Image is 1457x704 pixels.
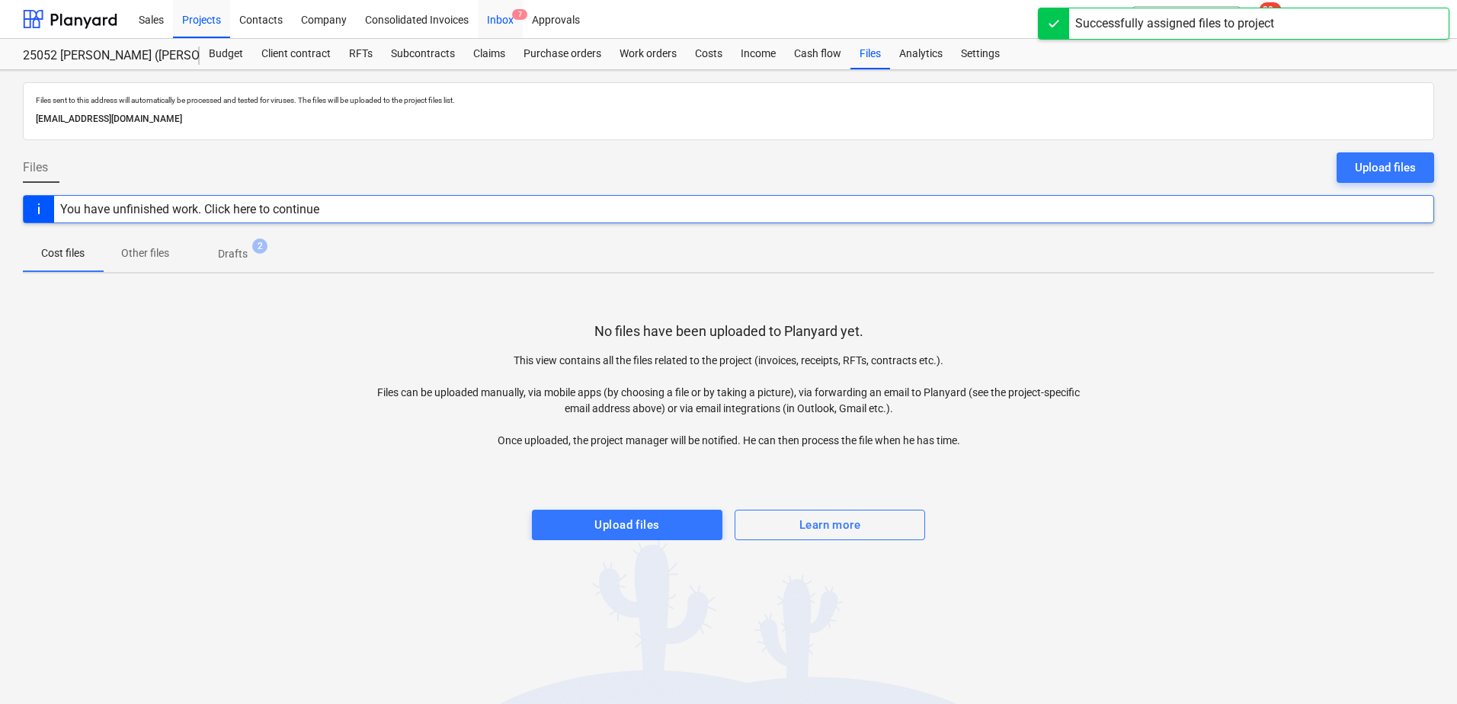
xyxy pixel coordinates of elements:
[686,39,732,69] a: Costs
[594,515,659,535] div: Upload files
[610,39,686,69] a: Work orders
[1381,631,1457,704] iframe: Chat Widget
[340,39,382,69] a: RFTs
[732,39,785,69] a: Income
[36,95,1421,105] p: Files sent to this address will automatically be processed and tested for viruses. The files will...
[252,238,267,254] span: 2
[382,39,464,69] a: Subcontracts
[60,202,319,216] div: You have unfinished work. Click here to continue
[850,39,890,69] a: Files
[252,39,340,69] a: Client contract
[532,510,722,540] button: Upload files
[952,39,1009,69] a: Settings
[512,9,527,20] span: 7
[799,515,860,535] div: Learn more
[890,39,952,69] a: Analytics
[594,322,863,341] p: No files have been uploaded to Planyard yet.
[1075,14,1274,33] div: Successfully assigned files to project
[218,246,248,262] p: Drafts
[23,158,48,177] span: Files
[1337,152,1434,183] button: Upload files
[200,39,252,69] a: Budget
[514,39,610,69] a: Purchase orders
[785,39,850,69] a: Cash flow
[464,39,514,69] a: Claims
[735,510,925,540] button: Learn more
[376,353,1081,449] p: This view contains all the files related to the project (invoices, receipts, RFTs, contracts etc....
[36,111,1421,127] p: [EMAIL_ADDRESS][DOMAIN_NAME]
[41,245,85,261] p: Cost files
[121,245,169,261] p: Other files
[1355,158,1416,178] div: Upload files
[23,48,181,64] div: 25052 [PERSON_NAME] ([PERSON_NAME][GEOGRAPHIC_DATA][PERSON_NAME] Doors)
